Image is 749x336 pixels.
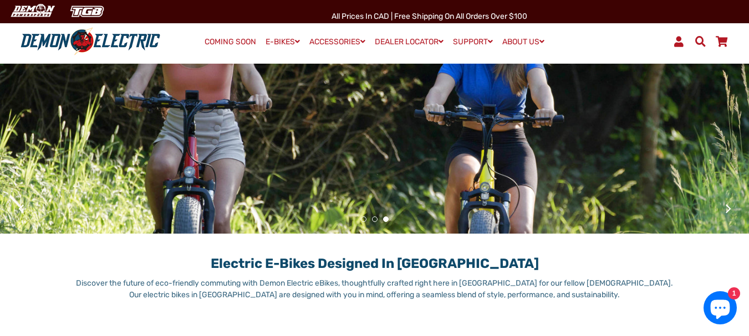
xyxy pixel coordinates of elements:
button: 1 of 3 [361,216,366,222]
img: Demon Electric logo [17,27,164,56]
button: 2 of 3 [372,216,378,222]
inbox-online-store-chat: Shopify online store chat [700,291,740,327]
a: E-BIKES [262,34,304,50]
a: DEALER LOCATOR [371,34,447,50]
img: TGB Canada [64,2,110,20]
a: SUPPORT [449,34,497,50]
img: Demon Electric [6,2,59,20]
button: 3 of 3 [383,216,389,222]
a: ACCESSORIES [305,34,369,50]
h1: Electric E-Bikes Designed in [GEOGRAPHIC_DATA] [73,245,677,272]
a: ABOUT US [498,34,548,50]
span: All Prices in CAD | Free shipping on all orders over $100 [332,12,527,21]
p: Discover the future of eco-friendly commuting with Demon Electric eBikes, thoughtfully crafted ri... [73,277,677,301]
a: COMING SOON [201,34,260,50]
